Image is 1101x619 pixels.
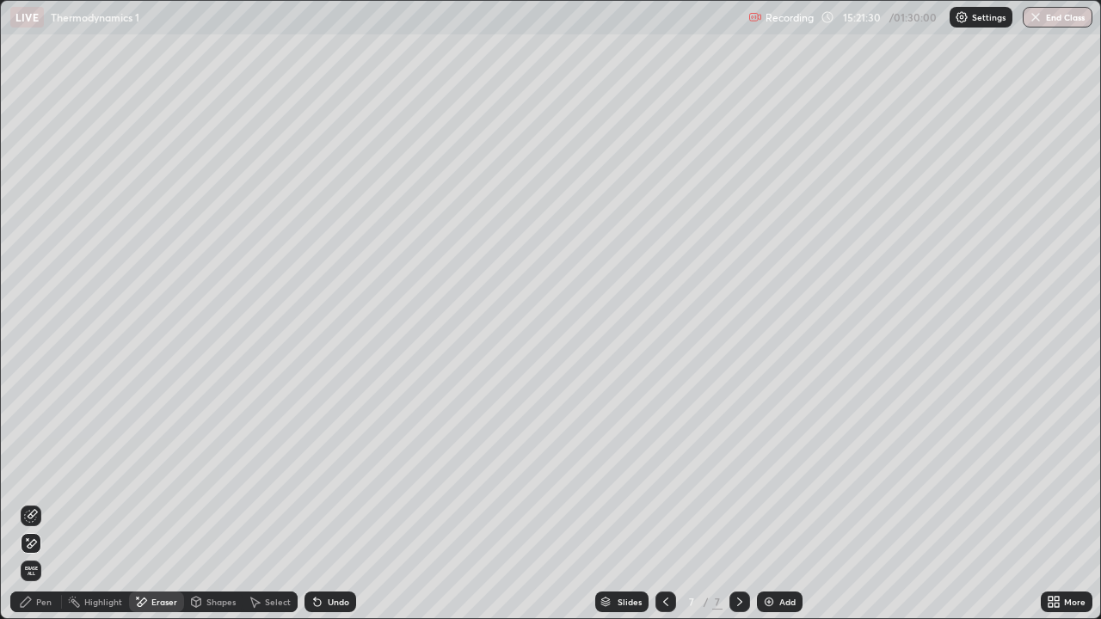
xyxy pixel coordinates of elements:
div: Slides [618,598,642,606]
img: add-slide-button [762,595,776,609]
p: Settings [972,13,1006,21]
div: More [1064,598,1086,606]
div: Add [779,598,796,606]
div: / [704,597,709,607]
div: Shapes [206,598,236,606]
img: end-class-cross [1029,10,1043,24]
p: Recording [766,11,814,24]
button: End Class [1023,7,1092,28]
div: Highlight [84,598,122,606]
img: recording.375f2c34.svg [748,10,762,24]
div: Eraser [151,598,177,606]
p: LIVE [15,10,39,24]
span: Erase all [22,566,40,576]
div: 7 [683,597,700,607]
div: Undo [328,598,349,606]
div: 7 [712,594,723,610]
div: Pen [36,598,52,606]
img: class-settings-icons [955,10,969,24]
p: Thermodynamics 1 [51,10,139,24]
div: Select [265,598,291,606]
